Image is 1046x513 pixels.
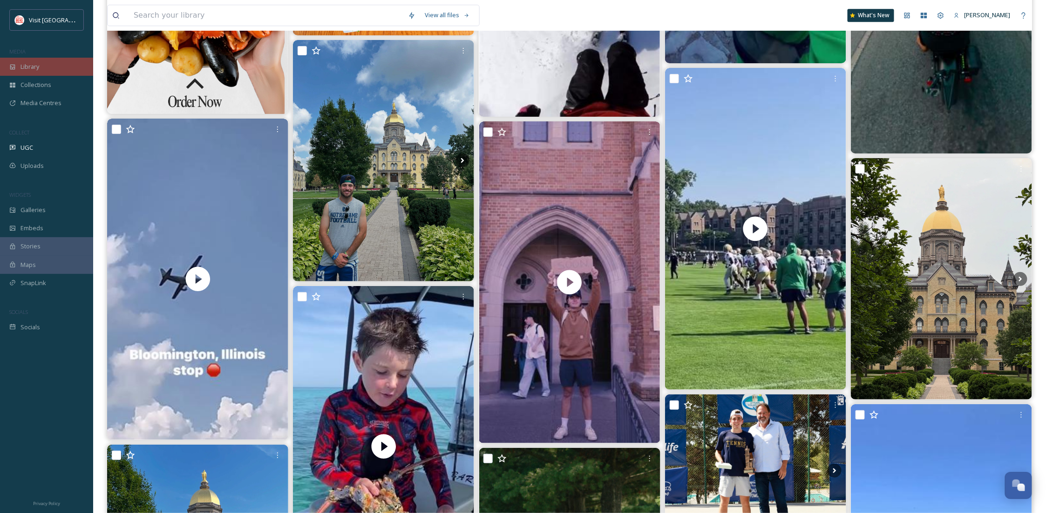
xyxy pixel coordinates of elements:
[9,48,26,55] span: MEDIA
[20,80,51,89] span: Collections
[20,242,41,251] span: Stories
[479,121,660,443] img: thumbnail
[9,129,29,136] span: COLLECT
[20,260,36,269] span: Maps
[20,161,44,170] span: Uploads
[665,68,846,390] img: thumbnail
[20,279,46,287] span: SnapLink
[949,6,1015,24] a: [PERSON_NAME]
[20,206,46,214] span: Galleries
[129,5,403,26] input: Search your library
[9,308,28,315] span: SOCIALS
[1005,472,1032,499] button: Open Chat
[20,143,33,152] span: UGC
[107,119,288,440] video: #puppy #adoptme cities we deliver to #bloomingtonillinois #rockfordil #nilesmichigan #southbendin...
[33,500,60,506] span: Privacy Policy
[293,40,474,281] img: An unreal week of training at Notre Dame. The first step towards becoming a certified ice technic...
[20,323,40,332] span: Socials
[29,15,101,24] span: Visit [GEOGRAPHIC_DATA]
[33,497,60,508] a: Privacy Policy
[851,158,1032,400] img: We stopped for a stroll through the University of Notre Dame on our way to Michigan, and surprisi...
[107,119,288,440] img: thumbnail
[665,68,846,390] video: Defense for #notredamefootball breaks down its huddle with reminder to “Dominate.” Irish open at ...
[479,121,660,443] video: See you soon South Bend ❤️ — #notredame #southbend #saintmaryscollege #holycrosscollege #iusb #in...
[964,11,1011,19] span: [PERSON_NAME]
[420,6,475,24] a: View all files
[848,9,894,22] a: What's New
[20,224,43,233] span: Embeds
[20,62,39,71] span: Library
[15,15,24,25] img: vsbm-stackedMISH_CMYKlogo2017.jpg
[9,191,31,198] span: WIDGETS
[20,99,61,107] span: Media Centres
